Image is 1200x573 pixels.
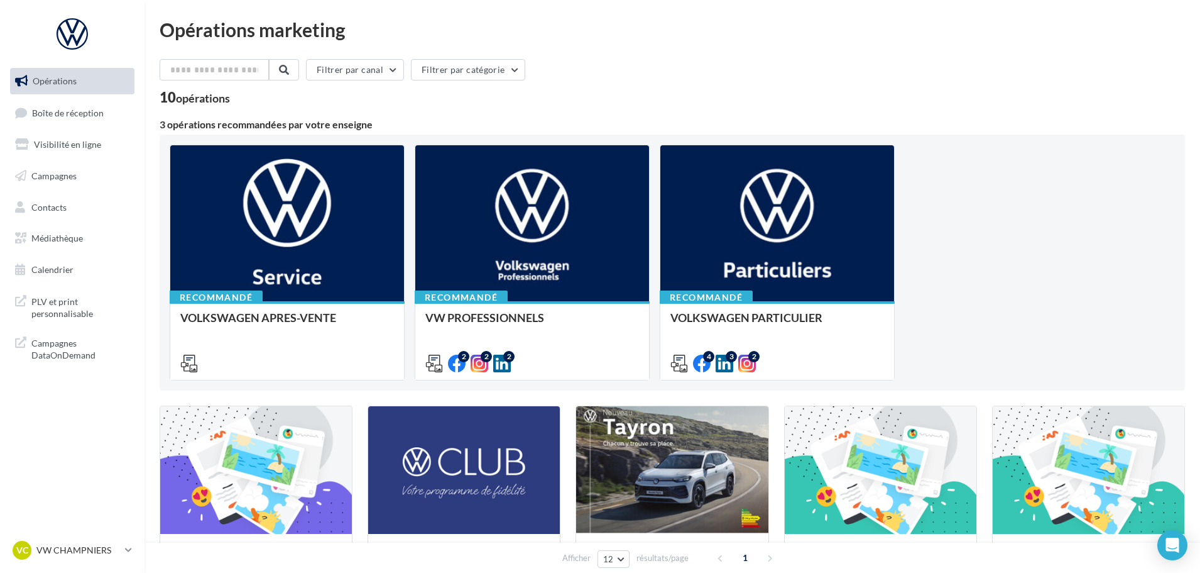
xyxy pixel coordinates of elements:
[726,351,737,362] div: 3
[735,548,755,568] span: 1
[8,99,137,126] a: Boîte de réception
[458,351,469,362] div: 2
[170,291,263,304] div: Recommandé
[8,163,137,189] a: Campagnes
[415,291,508,304] div: Recommandé
[31,293,129,320] span: PLV et print personnalisable
[8,330,137,367] a: Campagnes DataOnDemand
[32,107,104,118] span: Boîte de réception
[481,351,492,362] div: 2
[8,194,137,221] a: Contacts
[31,233,83,243] span: Médiathèque
[176,92,230,104] div: opérations
[31,335,129,362] span: Campagnes DataOnDemand
[16,544,28,557] span: VC
[703,351,714,362] div: 4
[306,59,404,81] button: Filtrer par canal
[8,68,137,94] a: Opérations
[411,59,525,81] button: Filtrer par catégorie
[36,544,120,557] p: VW CHAMPNIERS
[160,120,1185,130] div: 3 opérations recommandées par votre enseigne
[1157,530,1187,560] div: Open Intercom Messenger
[636,552,689,564] span: résultats/page
[160,91,230,104] div: 10
[670,311,884,337] div: VOLKSWAGEN PARTICULIER
[180,311,394,337] div: VOLKSWAGEN APRES-VENTE
[33,75,77,86] span: Opérations
[660,291,753,304] div: Recommandé
[748,351,760,362] div: 2
[31,264,74,275] span: Calendrier
[10,538,134,562] a: VC VW CHAMPNIERS
[597,550,630,568] button: 12
[603,554,614,564] span: 12
[503,351,515,362] div: 2
[31,170,77,181] span: Campagnes
[160,20,1185,39] div: Opérations marketing
[8,288,137,325] a: PLV et print personnalisable
[31,201,67,212] span: Contacts
[8,131,137,158] a: Visibilité en ligne
[8,257,137,283] a: Calendrier
[425,311,639,337] div: VW PROFESSIONNELS
[562,552,591,564] span: Afficher
[8,225,137,252] a: Médiathèque
[34,139,101,150] span: Visibilité en ligne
